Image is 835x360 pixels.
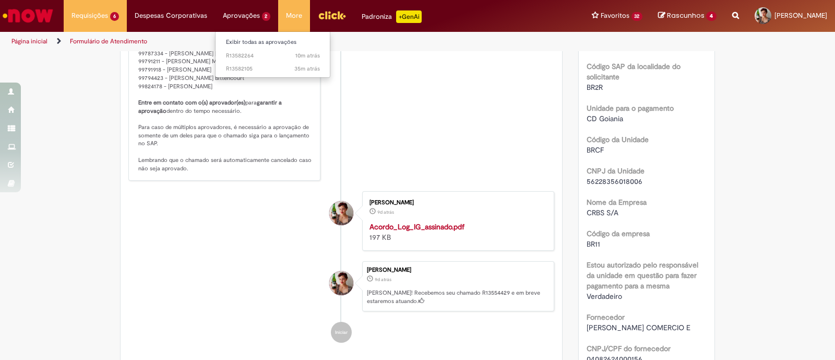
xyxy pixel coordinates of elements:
a: Formulário de Atendimento [70,37,147,45]
div: Bruna Souza De Siqueira [329,271,353,295]
p: [PERSON_NAME]! Recebemos seu chamado R13554429 e em breve estaremos atuando. [367,289,548,305]
span: 2 [262,12,271,21]
a: Acordo_Log_IG_assinado.pdf [369,222,464,231]
b: Fornecedor [587,312,625,322]
span: More [286,10,302,21]
b: Entre em contato com o(s) aprovador(es) [138,99,245,107]
b: garantir a aprovação [138,99,283,115]
a: Exibir todas as aprovações [216,37,330,48]
a: Rascunhos [658,11,717,21]
span: 9d atrás [377,209,394,215]
span: R13582264 [226,52,320,60]
time: 22/09/2025 11:03:56 [377,209,394,215]
b: CNPJ da Unidade [587,166,645,176]
b: Código da empresa [587,229,650,238]
ul: Trilhas de página [8,32,549,51]
time: 30/09/2025 14:55:53 [294,65,320,73]
span: Favoritos [601,10,629,21]
div: Bruna Souza De Siqueira [329,201,353,225]
b: Código da Unidade [587,135,649,144]
ul: Aprovações [215,31,331,78]
span: BR11 [587,239,600,249]
span: CD Goiania [587,114,623,123]
span: 4 [706,11,717,21]
span: 9d atrás [375,276,391,283]
b: CNPJ/CPF do fornecedor [587,344,671,353]
p: +GenAi [396,10,422,23]
a: Página inicial [11,37,47,45]
span: BR2R [587,83,603,92]
time: 30/09/2025 15:20:56 [295,52,320,60]
span: 56228356018006 [587,177,642,186]
b: Unidade para o pagamento [587,103,674,113]
a: Aberto R13582264 : [216,50,330,62]
img: ServiceNow [1,5,55,26]
b: Nome da Empresa [587,198,647,207]
span: [PERSON_NAME] COMERCIO E [587,323,690,332]
a: Aberto R13582105 : [216,63,330,75]
li: Bruna Souza De Siqueira [128,261,554,311]
b: Estou autorizado pelo responsável da unidade em questão para fazer pagamento para a mesma [587,260,698,291]
span: BRCF [587,145,604,155]
span: Aprovações [223,10,260,21]
div: [PERSON_NAME] [369,200,543,206]
span: 6 [110,12,119,21]
span: Verdadeiro [587,292,622,301]
span: R13582105 [226,65,320,73]
img: click_logo_yellow_360x200.png [318,7,346,23]
div: Padroniza [362,10,422,23]
span: Despesas Corporativas [135,10,207,21]
span: [PERSON_NAME] [774,11,827,20]
b: Código SAP da localidade do solicitante [587,62,681,82]
span: Rascunhos [667,10,705,20]
time: 22/09/2025 11:04:00 [375,276,391,283]
span: 35m atrás [294,65,320,73]
div: [PERSON_NAME] [367,267,548,273]
span: Requisições [71,10,108,21]
span: 10m atrás [295,52,320,60]
span: 32 [631,12,643,21]
span: CRBS S/A [587,208,618,217]
div: 197 KB [369,222,543,242]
